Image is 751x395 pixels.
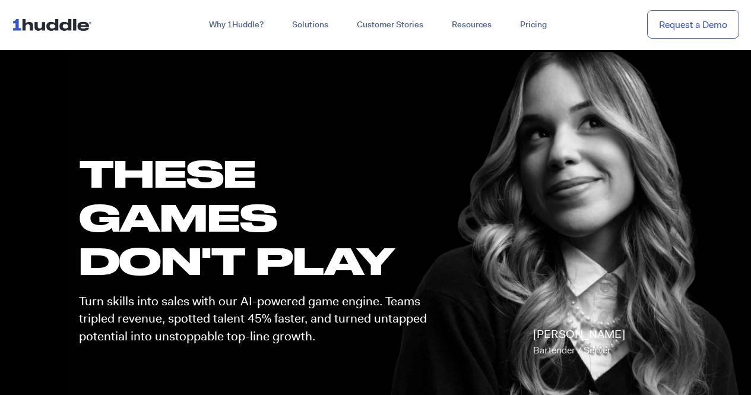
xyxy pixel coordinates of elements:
[533,326,625,359] p: [PERSON_NAME]
[533,344,611,356] span: Bartender / Server
[79,293,438,345] p: Turn skills into sales with our AI-powered game engine. Teams tripled revenue, spotted talent 45%...
[278,14,343,36] a: Solutions
[79,151,438,282] h1: these GAMES DON'T PLAY
[438,14,506,36] a: Resources
[506,14,561,36] a: Pricing
[12,13,97,36] img: ...
[195,14,278,36] a: Why 1Huddle?
[343,14,438,36] a: Customer Stories
[647,10,739,39] a: Request a Demo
